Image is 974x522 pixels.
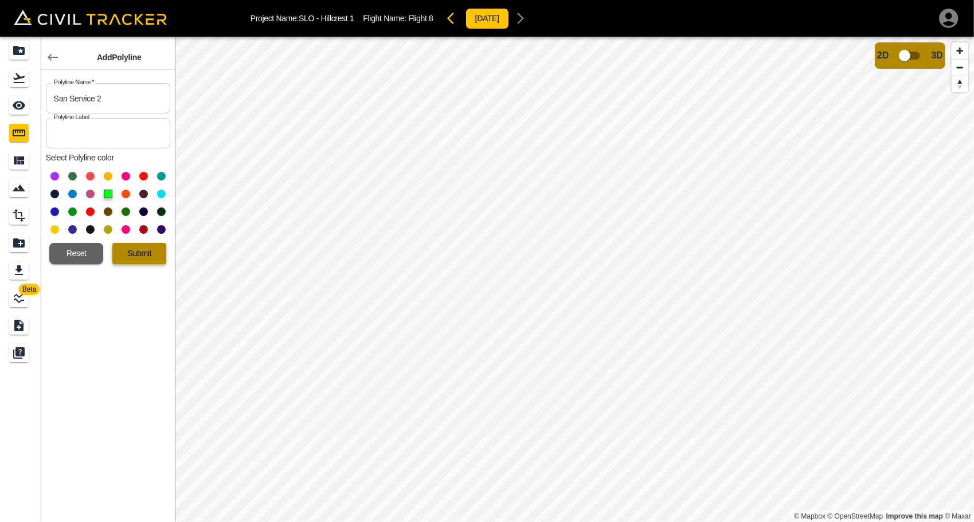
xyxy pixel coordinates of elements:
span: 3D [932,50,943,61]
p: Flight Name: [363,14,433,23]
a: Map feedback [886,512,943,520]
button: Reset bearing to north [952,76,968,92]
span: 2D [877,50,889,61]
p: Project Name: SLO - Hillcrest 1 [251,14,354,23]
a: Mapbox [794,512,826,520]
button: Zoom in [952,42,968,59]
img: Civil Tracker [14,10,167,26]
span: Flight 8 [408,14,433,23]
a: Maxar [945,512,971,520]
button: Zoom out [952,59,968,76]
a: OpenStreetMap [828,512,883,520]
button: [DATE] [466,8,509,29]
canvas: Map [175,37,974,522]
